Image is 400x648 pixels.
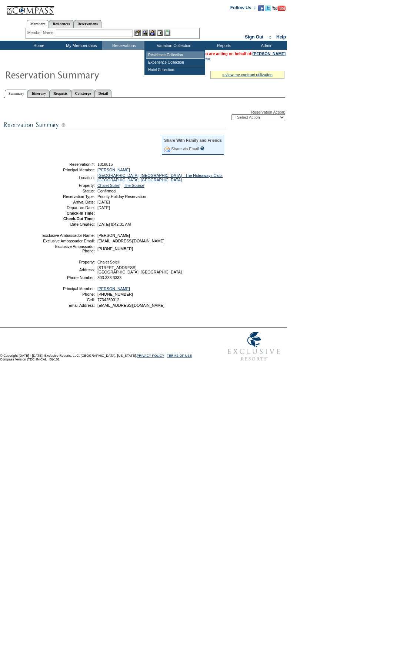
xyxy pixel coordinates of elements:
[59,41,102,50] td: My Memberships
[42,194,95,199] td: Reservation Type:
[97,298,119,302] span: 7734250012
[42,239,95,243] td: Exclusive Ambassador Email:
[42,205,95,210] td: Departure Date:
[42,303,95,308] td: Email Address:
[124,183,144,188] a: The Source
[97,275,121,280] span: 303.333.3333
[63,216,95,221] strong: Check-Out Time:
[245,34,263,40] a: Sign Out
[134,30,141,36] img: b_edit.gif
[42,286,95,291] td: Principal Member:
[258,7,264,12] a: Become our fan on Facebook
[42,233,95,238] td: Exclusive Ambassador Name:
[97,189,116,193] span: Confirmed
[97,205,110,210] span: [DATE]
[42,260,95,264] td: Property:
[144,41,202,50] td: Vacation Collection
[97,194,146,199] span: Priority Holiday Reservation
[276,34,286,40] a: Help
[95,90,112,97] a: Detail
[71,90,94,97] a: Concierge
[4,110,285,120] div: Reservation Action:
[42,244,95,253] td: Exclusive Ambassador Phone:
[74,20,101,28] a: Reservations
[157,30,163,36] img: Reservations
[4,120,226,130] img: subTtlResSummary.gif
[146,51,204,59] td: Residence Collection
[221,328,287,365] img: Exclusive Resorts
[28,90,50,97] a: Itinerary
[97,222,131,226] span: [DATE] 8:42:31 AM
[42,162,95,167] td: Reservation #:
[97,200,110,204] span: [DATE]
[142,30,148,36] img: View
[97,233,130,238] span: [PERSON_NAME]
[97,168,130,172] a: [PERSON_NAME]
[42,173,95,182] td: Location:
[272,6,286,11] img: Subscribe to our YouTube Channel
[97,286,130,291] a: [PERSON_NAME]
[50,90,71,97] a: Requests
[27,30,56,36] div: Member Name:
[97,246,133,251] span: [PHONE_NUMBER]
[97,292,133,296] span: [PHONE_NUMBER]
[97,303,164,308] span: [EMAIL_ADDRESS][DOMAIN_NAME]
[149,30,156,36] img: Impersonate
[97,265,182,274] span: [STREET_ADDRESS] [GEOGRAPHIC_DATA], [GEOGRAPHIC_DATA]
[97,183,120,188] a: Chalet Soleil
[97,239,164,243] span: [EMAIL_ADDRESS][DOMAIN_NAME]
[97,260,120,264] span: Chalet Soleil
[230,4,257,13] td: Follow Us ::
[27,20,49,28] a: Members
[42,200,95,204] td: Arrival Date:
[171,147,199,151] a: Share via Email
[42,275,95,280] td: Phone Number:
[42,292,95,296] td: Phone:
[146,66,204,73] td: Hotel Collection
[42,222,95,226] td: Date Created:
[258,5,264,11] img: Become our fan on Facebook
[201,51,286,56] span: You are acting on behalf of:
[167,354,192,357] a: TERMS OF USE
[222,73,273,77] a: » view my contract utilization
[102,41,144,50] td: Reservations
[49,20,74,28] a: Residences
[164,138,222,142] div: Share With Family and Friends
[272,7,286,12] a: Subscribe to our YouTube Channel
[42,183,95,188] td: Property:
[265,7,271,12] a: Follow us on Twitter
[146,59,204,66] td: Experience Collection
[5,90,28,98] a: Summary
[42,168,95,172] td: Principal Member:
[5,67,153,82] img: Reservaton Summary
[201,57,210,61] a: Clear
[97,173,223,182] a: [GEOGRAPHIC_DATA], [GEOGRAPHIC_DATA] - The Hideaways Club: [GEOGRAPHIC_DATA], [GEOGRAPHIC_DATA]
[67,211,95,215] strong: Check-In Time:
[200,146,204,150] input: What is this?
[265,5,271,11] img: Follow us on Twitter
[244,41,287,50] td: Admin
[202,41,244,50] td: Reports
[17,41,59,50] td: Home
[253,51,286,56] a: [PERSON_NAME]
[97,162,113,167] span: 1818815
[164,30,170,36] img: b_calculator.gif
[137,354,164,357] a: PRIVACY POLICY
[269,34,271,40] span: ::
[42,265,95,274] td: Address:
[42,298,95,302] td: Cell:
[42,189,95,193] td: Status:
